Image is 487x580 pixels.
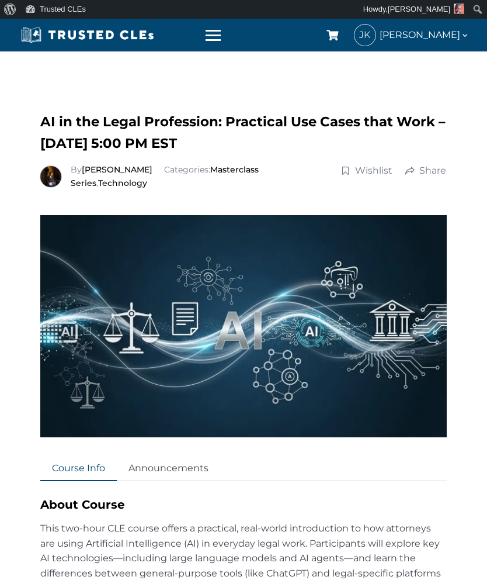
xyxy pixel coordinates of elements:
img: AI-in-the-Legal-Profession.webp [40,215,447,437]
h2: About Course [40,495,447,514]
span: [PERSON_NAME] [380,28,469,42]
span: [PERSON_NAME] [388,5,450,13]
a: Masterclass Series [71,164,259,188]
span: By [71,164,155,175]
a: [PERSON_NAME] [82,164,152,175]
img: Richard Estevez [40,166,61,187]
span: JK [354,25,375,46]
div: Categories: , [71,163,326,189]
a: Course Info [40,456,117,482]
a: Share [405,164,447,178]
a: Technology [98,178,147,188]
img: Trusted CLEs [18,26,157,44]
span: AI in the Legal Profession: Practical Use Cases that Work – [DATE] 5:00 PM EST [40,113,445,151]
a: Wishlist [340,164,393,178]
a: Announcements [117,456,220,482]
